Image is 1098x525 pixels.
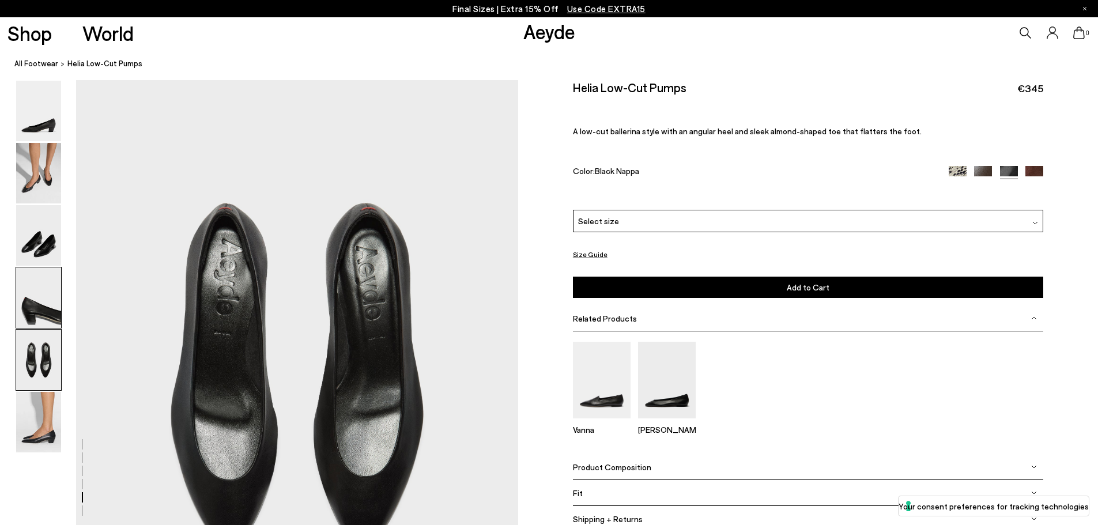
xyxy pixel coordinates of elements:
[1085,30,1091,36] span: 0
[899,496,1089,516] button: Your consent preferences for tracking technologies
[16,267,61,328] img: Helia Low-Cut Pumps - Image 4
[67,58,142,70] span: Helia Low-Cut Pumps
[573,425,631,435] p: Vanna
[573,314,637,323] span: Related Products
[573,342,631,418] img: Vanna Almond-Toe Loafers
[573,277,1043,298] button: Add to Cart
[573,247,608,262] button: Size Guide
[1017,81,1043,96] span: €345
[899,500,1089,512] label: Your consent preferences for tracking technologies
[573,488,583,498] span: Fit
[14,48,1098,80] nav: breadcrumb
[638,425,696,435] p: [PERSON_NAME]
[1073,27,1085,39] a: 0
[16,330,61,390] img: Helia Low-Cut Pumps - Image 5
[14,58,58,70] a: All Footwear
[1031,315,1037,321] img: svg%3E
[523,19,575,43] a: Aeyde
[16,143,61,203] img: Helia Low-Cut Pumps - Image 2
[567,3,646,14] span: Navigate to /collections/ss25-final-sizes
[16,81,61,141] img: Helia Low-Cut Pumps - Image 1
[573,166,934,179] div: Color:
[7,23,52,43] a: Shop
[82,23,134,43] a: World
[1031,464,1037,470] img: svg%3E
[16,205,61,266] img: Helia Low-Cut Pumps - Image 3
[573,410,631,435] a: Vanna Almond-Toe Loafers Vanna
[573,126,1043,136] p: A low-cut ballerina style with an angular heel and sleek almond-shaped toe that flatters the foot.
[638,410,696,435] a: Ellie Almond-Toe Flats [PERSON_NAME]
[573,80,686,95] h2: Helia Low-Cut Pumps
[578,215,619,227] span: Select size
[787,282,829,292] span: Add to Cart
[1032,220,1038,226] img: svg%3E
[595,166,639,176] span: Black Nappa
[1031,490,1037,496] img: svg%3E
[638,342,696,418] img: Ellie Almond-Toe Flats
[1031,516,1037,522] img: svg%3E
[573,462,651,472] span: Product Composition
[452,2,646,16] p: Final Sizes | Extra 15% Off
[573,514,643,524] span: Shipping + Returns
[16,392,61,452] img: Helia Low-Cut Pumps - Image 6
